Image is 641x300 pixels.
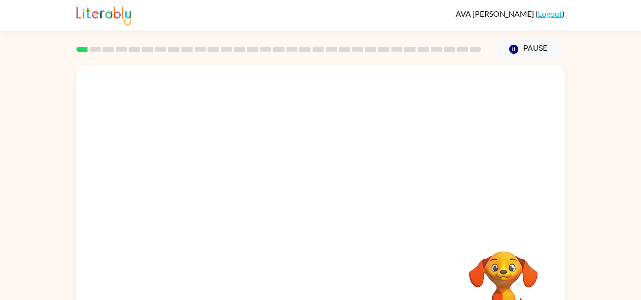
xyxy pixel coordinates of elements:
[538,9,562,18] a: Logout
[456,9,535,18] span: AVA [PERSON_NAME]
[456,9,565,18] div: ( )
[493,38,565,61] button: Pause
[76,4,131,26] img: Literably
